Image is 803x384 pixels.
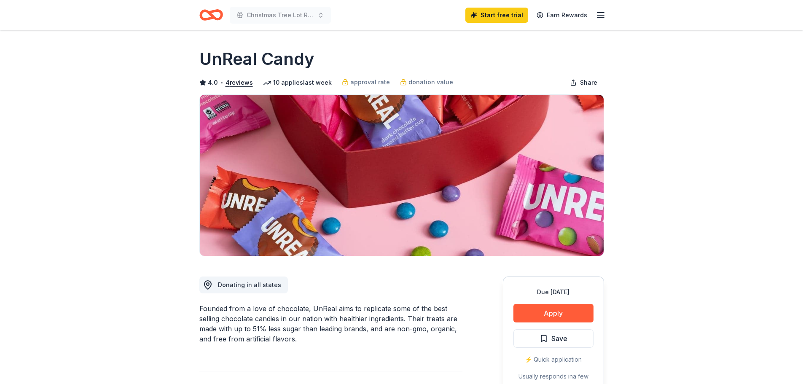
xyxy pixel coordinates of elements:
button: Save [513,329,594,348]
span: Christmas Tree Lot Raffle [247,10,314,20]
h1: UnReal Candy [199,47,314,71]
a: Earn Rewards [532,8,592,23]
div: 10 applies last week [263,78,332,88]
span: Save [551,333,567,344]
span: 4.0 [208,78,218,88]
div: Due [DATE] [513,287,594,297]
div: Founded from a love of chocolate, UnReal aims to replicate some of the best selling chocolate can... [199,303,462,344]
img: Image for UnReal Candy [200,95,604,256]
span: donation value [408,77,453,87]
button: 4reviews [226,78,253,88]
span: • [220,79,223,86]
span: Donating in all states [218,281,281,288]
span: approval rate [350,77,390,87]
a: approval rate [342,77,390,87]
button: Share [563,74,604,91]
span: Share [580,78,597,88]
a: Start free trial [465,8,528,23]
div: ⚡️ Quick application [513,354,594,365]
button: Apply [513,304,594,322]
a: donation value [400,77,453,87]
button: Christmas Tree Lot Raffle [230,7,331,24]
a: Home [199,5,223,25]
